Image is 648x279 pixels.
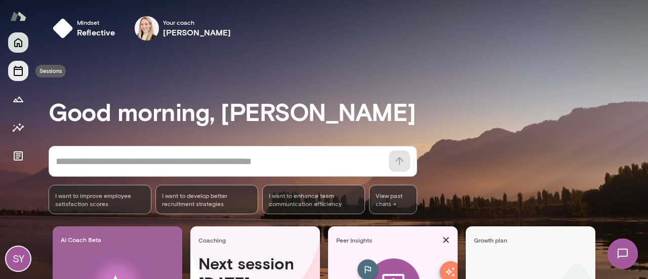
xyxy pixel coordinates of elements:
[8,117,28,138] button: Insights
[128,12,238,45] div: Anna SyrkisYour coach[PERSON_NAME]
[336,236,438,244] span: Peer Insights
[8,89,28,109] button: Growth Plan
[163,26,231,38] h6: [PERSON_NAME]
[35,65,66,77] div: Sessions
[6,247,30,271] div: SY
[135,16,159,41] img: Anna Syrkis
[49,97,648,126] h3: Good morning, [PERSON_NAME]
[369,185,417,214] span: View past chats ->
[77,26,115,38] h6: reflective
[474,236,591,244] span: Growth plan
[163,18,231,26] span: Your coach
[262,185,365,214] div: I want to enhance team communication efficiency
[49,12,124,45] button: Mindsetreflective
[77,18,115,26] span: Mindset
[155,185,258,214] div: I want to develop better recruitment strategies
[198,236,316,244] span: Coaching
[10,7,26,26] img: Mento
[53,18,73,38] img: mindset
[8,146,28,166] button: Documents
[8,32,28,53] button: Home
[49,185,151,214] div: I want to improve employee satisfaction scores
[162,191,252,208] span: I want to develop better recruitment strategies
[8,61,28,81] button: Sessions
[55,191,145,208] span: I want to improve employee satisfaction scores
[61,235,178,244] span: AI Coach Beta
[269,191,358,208] span: I want to enhance team communication efficiency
